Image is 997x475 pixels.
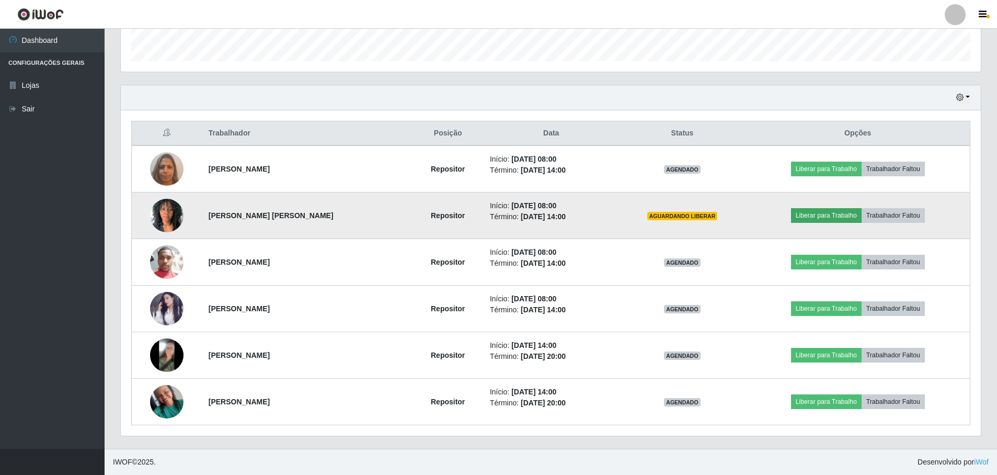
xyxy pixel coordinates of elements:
button: Trabalhador Faltou [862,301,925,316]
span: AGENDADO [664,258,701,267]
img: 1755991317479.jpeg [150,379,184,424]
button: Liberar para Trabalho [791,394,862,409]
strong: Repositor [431,165,465,173]
img: 1757034953897.jpeg [150,292,184,325]
li: Término: [490,258,613,269]
a: iWof [974,458,989,466]
img: 1748484954184.jpeg [150,338,184,372]
time: [DATE] 08:00 [511,295,556,303]
time: [DATE] 14:00 [511,388,556,396]
li: Início: [490,247,613,258]
strong: [PERSON_NAME] [PERSON_NAME] [209,211,334,220]
th: Posição [412,121,484,146]
th: Status [619,121,746,146]
button: Liberar para Trabalho [791,162,862,176]
button: Liberar para Trabalho [791,301,862,316]
span: AGUARDANDO LIBERAR [647,212,718,220]
strong: Repositor [431,211,465,220]
button: Trabalhador Faltou [862,162,925,176]
li: Início: [490,293,613,304]
span: AGENDADO [664,352,701,360]
button: Trabalhador Faltou [862,394,925,409]
time: [DATE] 14:00 [511,341,556,349]
strong: [PERSON_NAME] [209,398,270,406]
time: [DATE] 14:00 [521,166,566,174]
strong: [PERSON_NAME] [209,165,270,173]
li: Início: [490,340,613,351]
button: Trabalhador Faltou [862,208,925,223]
li: Término: [490,398,613,409]
strong: Repositor [431,258,465,266]
strong: Repositor [431,304,465,313]
strong: Repositor [431,398,465,406]
strong: [PERSON_NAME] [209,258,270,266]
strong: Repositor [431,351,465,359]
span: Desenvolvido por [918,457,989,468]
img: 1748449029171.jpeg [150,193,184,237]
time: [DATE] 20:00 [521,399,566,407]
span: AGENDADO [664,305,701,313]
button: Liberar para Trabalho [791,208,862,223]
time: [DATE] 20:00 [521,352,566,360]
th: Opções [746,121,970,146]
time: [DATE] 14:00 [521,306,566,314]
time: [DATE] 08:00 [511,155,556,163]
strong: [PERSON_NAME] [209,351,270,359]
span: IWOF [113,458,132,466]
li: Término: [490,165,613,176]
th: Trabalhador [202,121,412,146]
img: 1747253938286.jpeg [150,146,184,191]
img: 1754944284584.jpeg [150,240,184,285]
time: [DATE] 14:00 [521,212,566,221]
span: AGENDADO [664,165,701,174]
li: Início: [490,154,613,165]
button: Trabalhador Faltou [862,255,925,269]
time: [DATE] 08:00 [511,201,556,210]
li: Término: [490,211,613,222]
button: Liberar para Trabalho [791,255,862,269]
span: © 2025 . [113,457,156,468]
li: Término: [490,304,613,315]
button: Liberar para Trabalho [791,348,862,363]
li: Início: [490,200,613,211]
time: [DATE] 08:00 [511,248,556,256]
li: Término: [490,351,613,362]
img: CoreUI Logo [17,8,64,21]
strong: [PERSON_NAME] [209,304,270,313]
time: [DATE] 14:00 [521,259,566,267]
li: Início: [490,387,613,398]
th: Data [484,121,619,146]
span: AGENDADO [664,398,701,406]
button: Trabalhador Faltou [862,348,925,363]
